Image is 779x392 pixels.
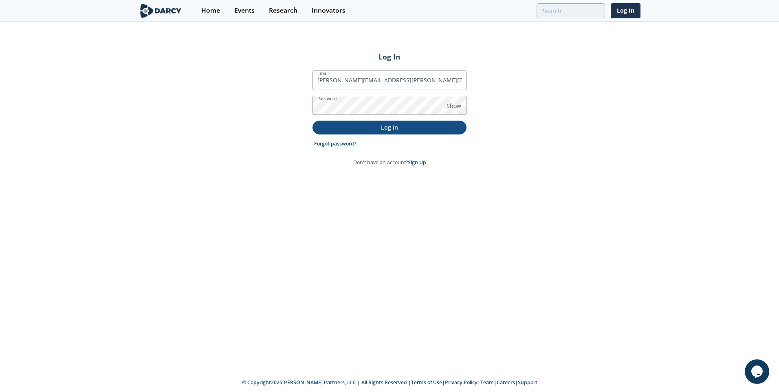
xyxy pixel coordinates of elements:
[480,379,494,386] a: Team
[537,3,605,18] input: Advanced Search
[317,95,337,102] label: Password
[411,379,442,386] a: Terms of Use
[314,140,356,148] a: Forgot password?
[353,159,426,166] p: Don't have an account?
[447,101,461,110] span: Show
[445,379,478,386] a: Privacy Policy
[745,359,771,384] iframe: chat widget
[318,123,461,132] p: Log In
[312,51,467,62] h2: Log In
[312,7,345,14] div: Innovators
[88,379,691,386] p: © Copyright 2025 [PERSON_NAME] Partners, LLC | All Rights Reserved | | | | |
[317,70,329,77] label: Email
[201,7,220,14] div: Home
[611,3,640,18] a: Log In
[312,121,467,134] button: Log In
[518,379,537,386] a: Support
[139,4,183,18] img: logo-wide.svg
[408,159,426,166] a: Sign Up
[269,7,297,14] div: Research
[497,379,515,386] a: Careers
[234,7,255,14] div: Events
